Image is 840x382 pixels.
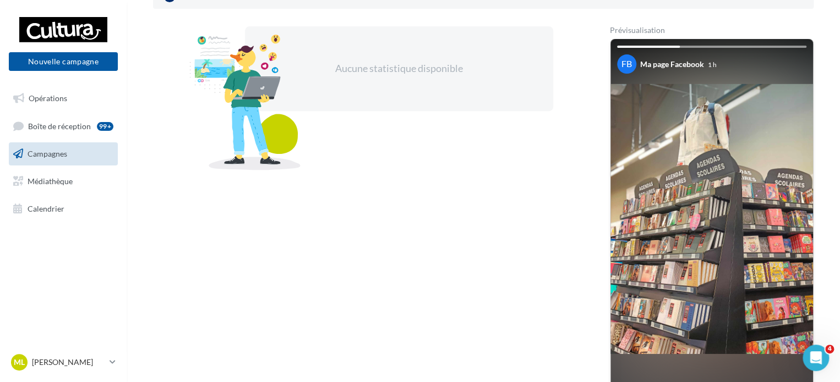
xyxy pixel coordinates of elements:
a: ML [PERSON_NAME] [9,352,118,373]
span: Médiathèque [28,176,73,186]
span: Campagnes [28,149,67,158]
a: Opérations [7,87,120,110]
div: 1 h [708,60,717,69]
div: 99+ [97,122,113,131]
button: Nouvelle campagne [9,52,118,71]
p: [PERSON_NAME] [32,357,105,368]
div: FB [617,54,636,74]
span: Boîte de réception [28,121,91,130]
a: Médiathèque [7,170,120,193]
iframe: Intercom live chat [803,345,829,371]
a: Campagnes [7,142,120,165]
div: Prévisualisation [610,26,814,34]
img: Your Facebook story preview [610,84,813,354]
div: Ma page Facebook [640,59,704,70]
a: Boîte de réception99+ [7,114,120,138]
div: Aucune statistique disponible [280,62,518,76]
span: Calendrier [28,203,64,213]
span: 4 [825,345,834,353]
span: ML [14,357,25,368]
a: Calendrier [7,197,120,220]
span: Opérations [29,93,67,103]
